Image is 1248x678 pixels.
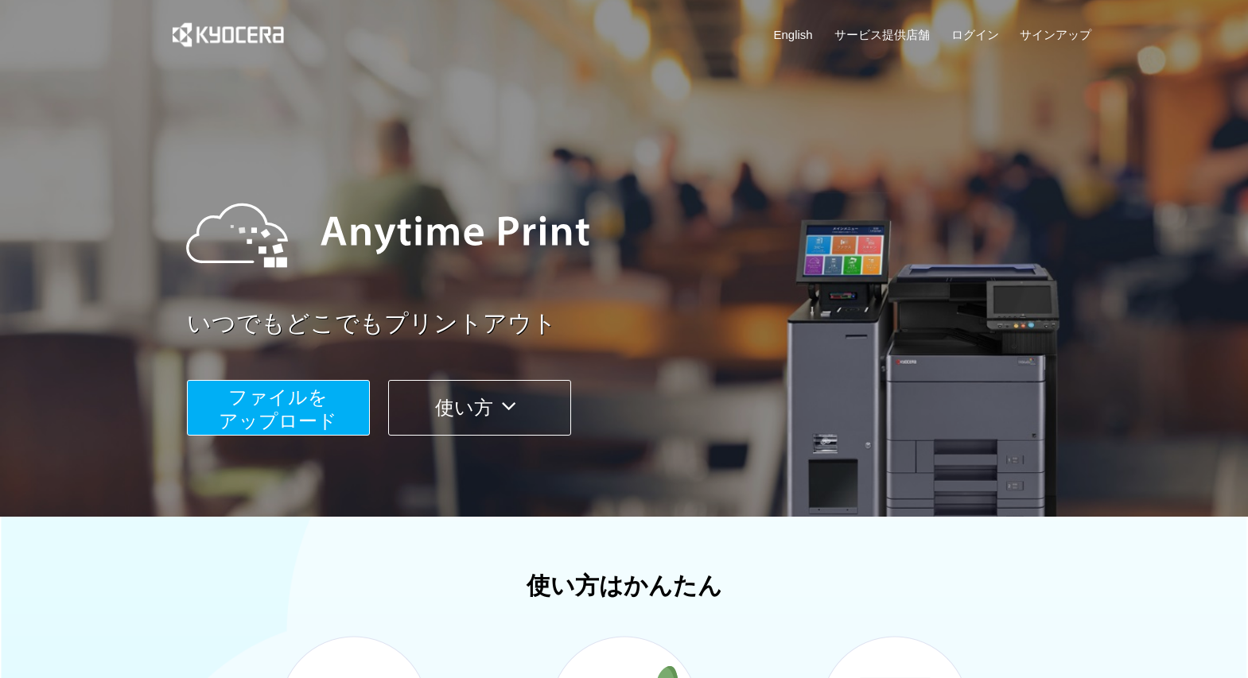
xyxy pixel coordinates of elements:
[1020,26,1091,43] a: サインアップ
[388,380,571,436] button: 使い方
[219,386,337,432] span: ファイルを ​​アップロード
[774,26,813,43] a: English
[951,26,999,43] a: ログイン
[187,380,370,436] button: ファイルを​​アップロード
[187,307,1102,341] a: いつでもどこでもプリントアウト
[834,26,930,43] a: サービス提供店舗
